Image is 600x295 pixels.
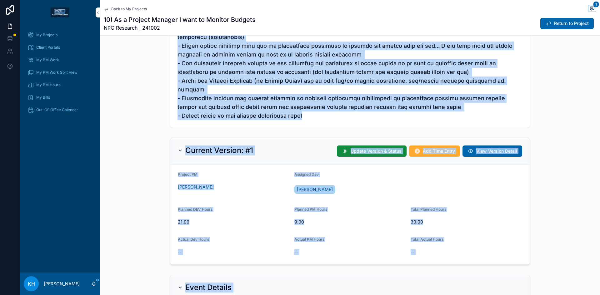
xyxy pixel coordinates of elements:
span: Total Planned Hours [411,207,446,212]
span: Planned PM Hours [294,207,327,212]
img: App logo [51,7,69,17]
span: Add Time Entry [423,148,455,154]
span: My PM Work [36,57,59,62]
span: Update Version & Status [351,148,402,154]
span: Out-Of-Office Calendar [36,107,78,112]
span: My Bills [36,95,50,100]
h2: Event Details [185,283,232,293]
a: My PM Work [24,54,96,66]
button: Add Time Entry [409,145,460,157]
a: [PERSON_NAME] [294,185,335,194]
span: My PM Hours [36,82,60,87]
span: Project PM [178,172,197,177]
a: My Projects [24,29,96,41]
span: NPC Research | 241002 [104,24,256,32]
div: scrollable content [20,25,100,124]
a: Client Portals [24,42,96,53]
a: My PM Work Split View [24,67,96,78]
span: KH [28,280,35,288]
span: Actual Dev Hours [178,237,209,242]
span: Planned DEV Hours [178,207,212,212]
button: View Version Detail [462,145,522,157]
span: 21.00 [178,219,289,225]
span: -- [411,249,414,255]
span: Client Portals [36,45,60,50]
span: Actual PM Hours [294,237,324,242]
span: View Version Detail [476,148,517,154]
span: 30.00 [411,219,522,225]
span: Back to My Projects [111,7,147,12]
span: Assigned Dev [294,172,319,177]
span: 9.00 [294,219,406,225]
span: My Projects [36,32,57,37]
span: Total Actual Hours [411,237,443,242]
a: My Bills [24,92,96,103]
a: Back to My Projects [104,7,147,12]
span: 1 [593,1,599,7]
span: -- [178,249,182,255]
span: [PERSON_NAME] [297,186,333,193]
a: My PM Hours [24,79,96,91]
span: Return to Project [554,20,589,27]
p: [PERSON_NAME] [44,281,80,287]
span: -- [294,249,298,255]
h1: 10) As a Project Manager I want to Monitor Budgets [104,15,256,24]
button: 1 [588,5,596,13]
a: Out-Of-Office Calendar [24,104,96,116]
button: Update Version & Status [337,145,407,157]
a: [PERSON_NAME] [178,184,214,190]
h2: Current Version: #1 [185,145,253,155]
span: My PM Work Split View [36,70,77,75]
button: Return to Project [540,18,594,29]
